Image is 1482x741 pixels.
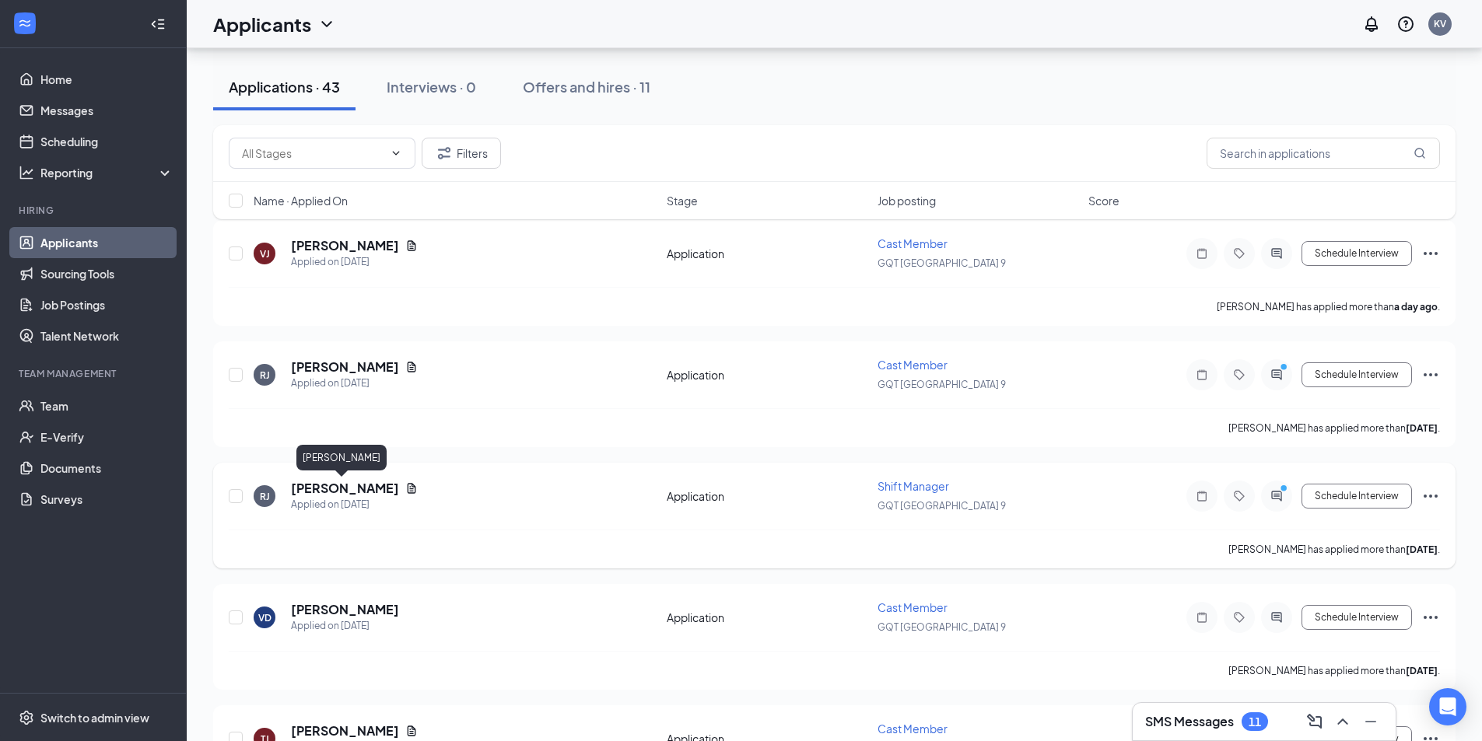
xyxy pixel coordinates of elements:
svg: ActiveChat [1267,611,1286,624]
a: Job Postings [40,289,173,320]
svg: Tag [1230,490,1249,502]
div: RJ [260,369,270,382]
span: GQT [GEOGRAPHIC_DATA] 9 [878,621,1006,633]
svg: Document [405,482,418,495]
h5: [PERSON_NAME] [291,722,399,739]
span: Cast Member [878,600,948,614]
div: Application [667,246,868,261]
svg: ActiveChat [1267,247,1286,260]
div: KV [1434,17,1446,30]
svg: Tag [1230,369,1249,381]
svg: Settings [19,710,34,725]
button: ChevronUp [1330,709,1355,734]
p: [PERSON_NAME] has applied more than . [1217,300,1440,313]
span: Job posting [878,193,936,208]
svg: Ellipses [1421,365,1440,384]
div: VD [258,611,272,624]
a: Messages [40,95,173,126]
button: Schedule Interview [1302,484,1412,509]
svg: Document [405,239,418,252]
svg: Document [405,725,418,737]
svg: ActiveChat [1267,369,1286,381]
a: Surveys [40,484,173,515]
svg: ActiveChat [1267,490,1286,502]
b: a day ago [1394,301,1438,313]
a: Sourcing Tools [40,258,173,289]
button: Schedule Interview [1302,362,1412,387]
svg: Note [1193,247,1211,260]
svg: Note [1193,369,1211,381]
span: Score [1088,193,1119,208]
svg: PrimaryDot [1277,362,1295,375]
button: ComposeMessage [1302,709,1327,734]
span: Name · Applied On [254,193,348,208]
button: Filter Filters [422,138,501,169]
div: Switch to admin view [40,710,149,725]
div: Team Management [19,367,170,380]
div: Application [667,610,868,625]
svg: WorkstreamLogo [17,16,33,31]
svg: Analysis [19,165,34,180]
a: Scheduling [40,126,173,157]
svg: Ellipses [1421,487,1440,505]
h5: [PERSON_NAME] [291,237,399,254]
svg: Tag [1230,611,1249,624]
svg: MagnifyingGlass [1414,147,1426,159]
svg: Note [1193,611,1211,624]
b: [DATE] [1406,544,1438,555]
a: Documents [40,453,173,484]
h3: SMS Messages [1145,713,1234,730]
a: Talent Network [40,320,173,351]
p: [PERSON_NAME] has applied more than . [1228,664,1440,677]
svg: Filter [435,144,454,163]
svg: ComposeMessage [1305,712,1324,731]
span: Stage [667,193,698,208]
p: [PERSON_NAME] has applied more than . [1228,421,1440,435]
b: [DATE] [1406,422,1438,434]
button: Schedule Interview [1302,605,1412,630]
svg: QuestionInfo [1396,15,1415,33]
span: GQT [GEOGRAPHIC_DATA] 9 [878,500,1006,512]
svg: ChevronDown [390,147,402,159]
div: Hiring [19,204,170,217]
h5: [PERSON_NAME] [291,480,399,497]
div: Interviews · 0 [387,77,476,96]
button: Minimize [1358,709,1383,734]
input: Search in applications [1207,138,1440,169]
div: Applications · 43 [229,77,340,96]
div: Reporting [40,165,174,180]
svg: Note [1193,490,1211,502]
span: Cast Member [878,236,948,250]
svg: ChevronDown [317,15,336,33]
svg: Minimize [1361,712,1380,731]
svg: Tag [1230,247,1249,260]
div: Open Intercom Messenger [1429,688,1466,725]
div: 11 [1249,715,1261,729]
span: GQT [GEOGRAPHIC_DATA] 9 [878,257,1006,269]
svg: PrimaryDot [1277,484,1295,496]
a: Team [40,390,173,421]
a: Home [40,64,173,95]
div: Applied on [DATE] [291,618,399,634]
div: Offers and hires · 11 [523,77,650,96]
svg: Ellipses [1421,608,1440,627]
span: Cast Member [878,358,948,372]
span: Shift Manager [878,479,949,493]
div: VJ [260,247,270,260]
button: Schedule Interview [1302,241,1412,266]
div: RJ [260,490,270,503]
div: Applied on [DATE] [291,376,418,391]
b: [DATE] [1406,665,1438,676]
span: GQT [GEOGRAPHIC_DATA] 9 [878,379,1006,390]
svg: Notifications [1362,15,1381,33]
a: E-Verify [40,421,173,453]
svg: Collapse [150,16,166,32]
h5: [PERSON_NAME] [291,358,399,376]
div: Application [667,488,868,504]
svg: Ellipses [1421,244,1440,263]
svg: ChevronUp [1333,712,1352,731]
div: Applied on [DATE] [291,254,418,270]
svg: Document [405,361,418,373]
a: Applicants [40,227,173,258]
h1: Applicants [213,11,311,37]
